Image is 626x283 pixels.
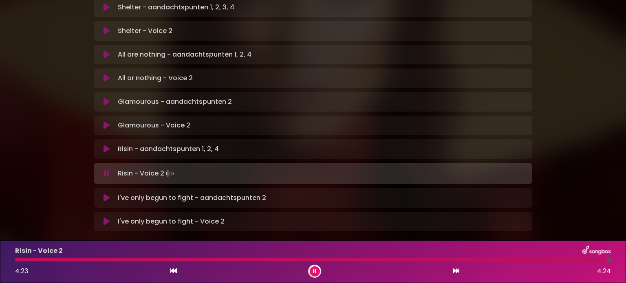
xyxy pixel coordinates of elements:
p: I've only begun to fight - Voice 2 [118,217,225,226]
p: All are nothing - aandachtspunten 1, 2, 4 [118,50,251,59]
img: waveform4.gif [164,168,176,179]
p: Glamourous - aandachtspunten 2 [118,97,232,107]
p: Shelter - aandachtspunten 1, 2, 3, 4 [118,2,234,12]
p: All or nothing - Voice 2 [118,73,193,83]
p: Risin - aandachtspunten 1, 2, 4 [118,144,219,154]
p: I've only begun to fight - aandachtspunten 2 [118,193,266,203]
p: Risin - Voice 2 [15,246,63,256]
p: Glamourous - Voice 2 [118,121,190,130]
img: songbox-logo-white.png [582,246,611,256]
p: Shelter - Voice 2 [118,26,172,36]
p: Risin - Voice 2 [118,168,176,179]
